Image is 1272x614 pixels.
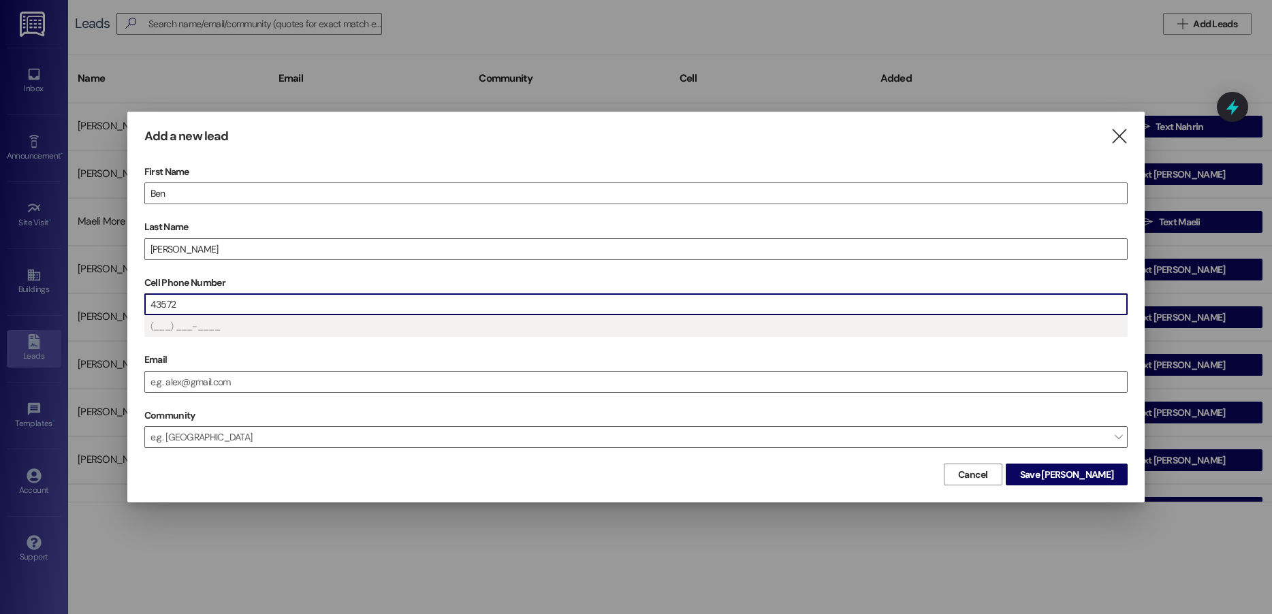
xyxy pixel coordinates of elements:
[145,372,1127,392] input: e.g. alex@gmail.com
[144,349,1128,370] label: Email
[144,405,195,426] label: Community
[1020,468,1113,482] span: Save [PERSON_NAME]
[145,239,1127,259] input: e.g. Smith
[144,216,1128,238] label: Last Name
[144,129,228,144] h3: Add a new lead
[145,183,1127,204] input: e.g. Alex
[144,161,1128,182] label: First Name
[958,468,988,482] span: Cancel
[144,426,1128,448] span: e.g. [GEOGRAPHIC_DATA]
[944,464,1002,485] button: Cancel
[1110,129,1128,144] i: 
[144,272,1128,293] label: Cell Phone Number
[1006,464,1128,485] button: Save [PERSON_NAME]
